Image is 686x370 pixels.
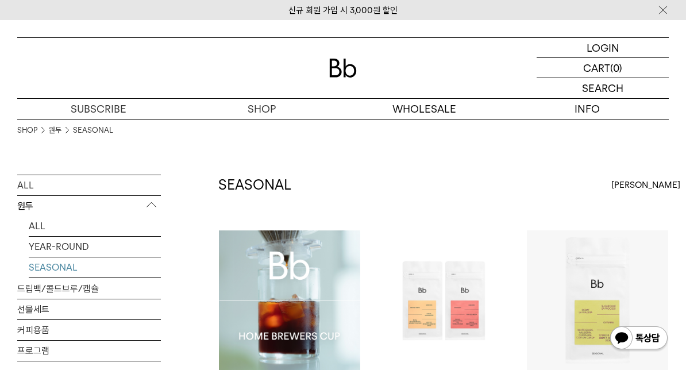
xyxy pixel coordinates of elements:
a: YEAR-ROUND [29,237,161,257]
a: 선물세트 [17,299,161,319]
p: WHOLESALE [343,99,506,119]
a: SEASONAL [73,125,113,136]
a: SUBSCRIBE [17,99,180,119]
a: CART (0) [537,58,669,78]
a: 원두 [49,125,61,136]
img: 카카오톡 채널 1:1 채팅 버튼 [609,325,669,353]
a: LOGIN [537,38,669,58]
p: 원두 [17,196,161,217]
p: CART [583,58,610,78]
p: LOGIN [587,38,619,57]
a: 커피용품 [17,320,161,340]
a: 신규 회원 가입 시 3,000원 할인 [288,5,398,16]
a: ALL [17,175,161,195]
h2: SEASONAL [218,175,291,195]
a: SEASONAL [29,257,161,277]
img: 로고 [329,59,357,78]
a: SHOP [17,125,37,136]
a: 프로그램 [17,341,161,361]
a: SHOP [180,99,344,119]
p: INFO [506,99,669,119]
p: (0) [610,58,622,78]
a: ALL [29,216,161,236]
a: 드립백/콜드브루/캡슐 [17,279,161,299]
p: SEARCH [582,78,623,98]
span: [PERSON_NAME] [611,178,680,192]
